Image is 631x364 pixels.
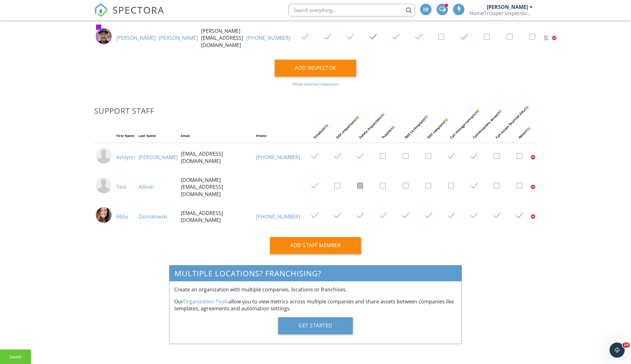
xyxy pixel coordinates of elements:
a: Abby [116,213,128,220]
a: [PHONE_NUMBER] [256,154,300,161]
div: [PERSON_NAME] [487,4,528,10]
a: [PHONE_NUMBER] [256,213,300,220]
span: SPECTORA [113,3,164,16]
span: 10 [622,343,630,348]
th: Last Name [137,129,179,143]
p: Our allow you to view metrics across multiple companies and share assets between companies like t... [174,298,456,312]
a: [PERSON_NAME] [138,154,178,161]
a: SPECTORA [94,9,164,22]
th: First Name [115,129,137,143]
a: Test [116,183,126,190]
div: Publish? [381,101,420,140]
div: Saved! [9,354,21,359]
div: Get Started [278,317,353,334]
img: default-user-f0147aede5fd5fa78ca7ade42f37bd4542148d508eef1c3d3ea960f66861d68b.jpg [96,148,112,164]
div: Add Inspector [275,60,356,77]
td: [DOMAIN_NAME][EMAIL_ADDRESS][DOMAIN_NAME] [179,172,254,202]
div: Show inactive inspectors [94,81,537,87]
h3: Support Staff [94,106,537,115]
div: Can access financial data? [494,101,533,140]
div: Delete inspections? [358,101,397,140]
img: The Best Home Inspection Software - Spectora [94,3,108,17]
input: Search everything... [289,4,415,16]
div: Edit template? [426,101,465,140]
a: Admin [138,183,154,190]
td: [EMAIL_ADDRESS][DOMAIN_NAME] [179,202,254,231]
h3: Multiple Locations? Franchising? [169,266,461,281]
th: Phone [254,129,302,143]
img: screenshot_20250512_at_7.45.31pm.png [96,28,112,44]
div: Can manage contacts? [449,101,488,140]
div: Edit inspections? [335,101,374,140]
p: Create an organization with multiple companies, locations or franchises. [174,286,456,293]
div: Add to template? [403,101,442,140]
div: Admin? [517,101,556,140]
a: Ashlynn [116,154,135,161]
img: img_4040.jpg [96,207,112,223]
th: Email [179,129,254,143]
div: Conversations Access? [472,101,511,140]
div: Add Staff Member [270,237,361,254]
div: Schedule? [312,101,351,140]
a: [PERSON_NAME] [159,34,198,41]
td: [EMAIL_ADDRESS][DOMAIN_NAME] [179,143,254,172]
a: [PHONE_NUMBER] [246,34,290,41]
a: Organization Tools [183,298,229,305]
div: HomeTrooper Inspection Services [469,10,533,16]
td: [PERSON_NAME][EMAIL_ADDRESS][DOMAIN_NAME] [199,23,245,53]
a: [PERSON_NAME] [116,34,156,41]
img: default-user-f0147aede5fd5fa78ca7ade42f37bd4542148d508eef1c3d3ea960f66861d68b.jpg [96,177,112,193]
iframe: Intercom live chat [610,343,625,358]
a: Zionskowski [138,213,167,220]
